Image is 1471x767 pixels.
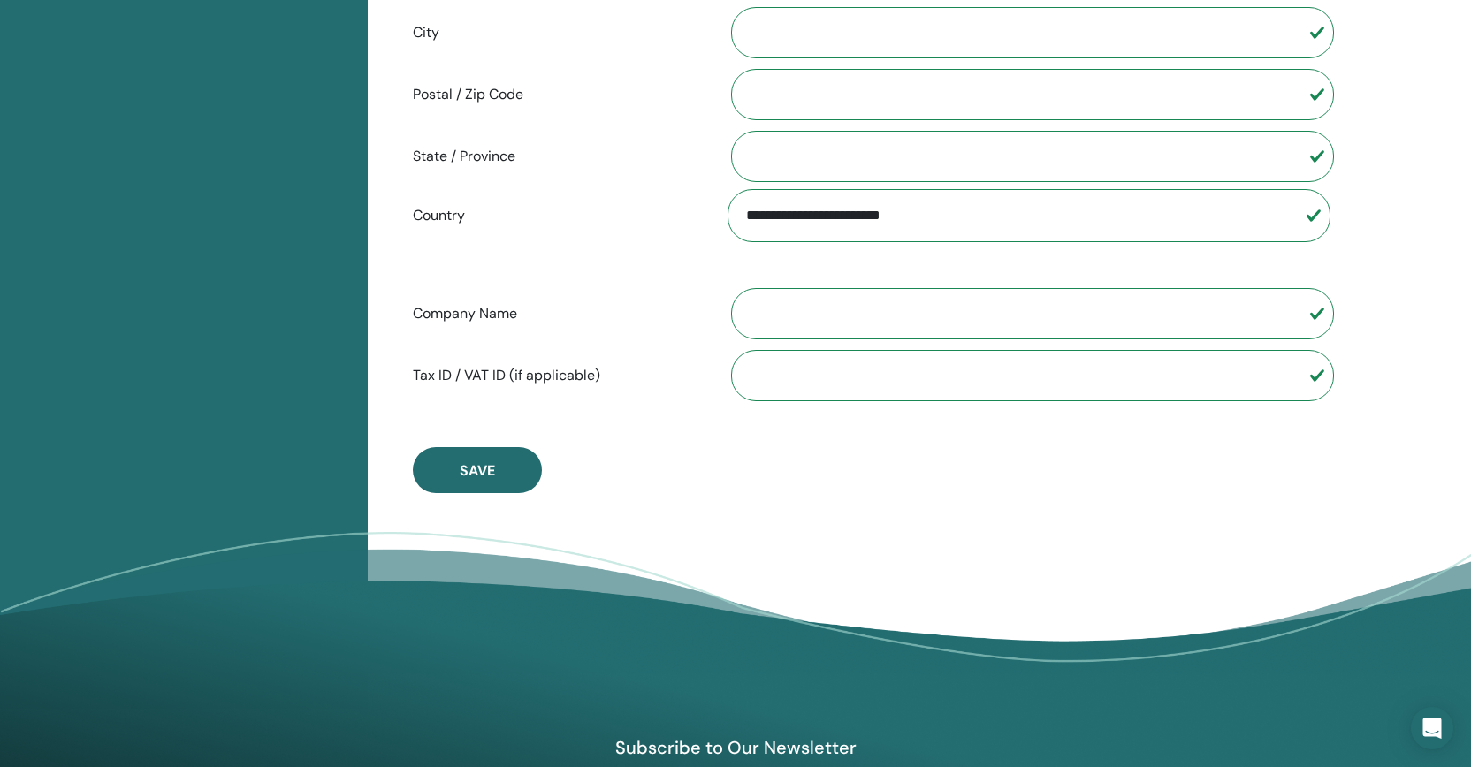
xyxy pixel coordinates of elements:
label: Tax ID / VAT ID (if applicable) [400,359,714,392]
h4: Subscribe to Our Newsletter [531,736,940,759]
div: Open Intercom Messenger [1411,707,1453,749]
span: Save [460,461,495,480]
label: Country [400,199,714,232]
label: City [400,16,714,49]
label: Postal / Zip Code [400,78,714,111]
label: State / Province [400,140,714,173]
label: Company Name [400,297,714,330]
button: Save [413,447,542,493]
